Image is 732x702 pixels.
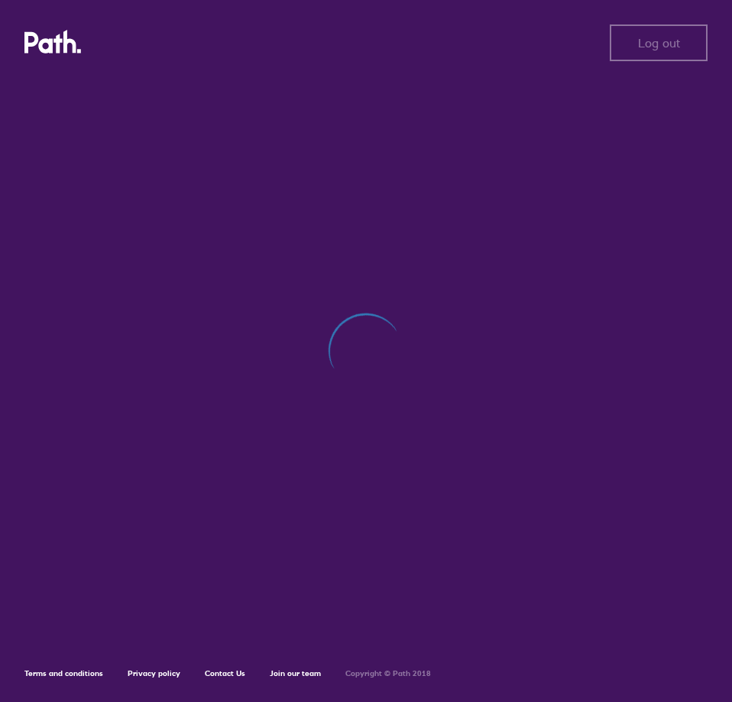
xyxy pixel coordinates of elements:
span: Log out [638,36,680,50]
h6: Copyright © Path 2018 [345,669,431,678]
button: Log out [610,24,708,61]
a: Join our team [270,668,321,678]
a: Terms and conditions [24,668,103,678]
a: Privacy policy [128,668,180,678]
a: Contact Us [205,668,245,678]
